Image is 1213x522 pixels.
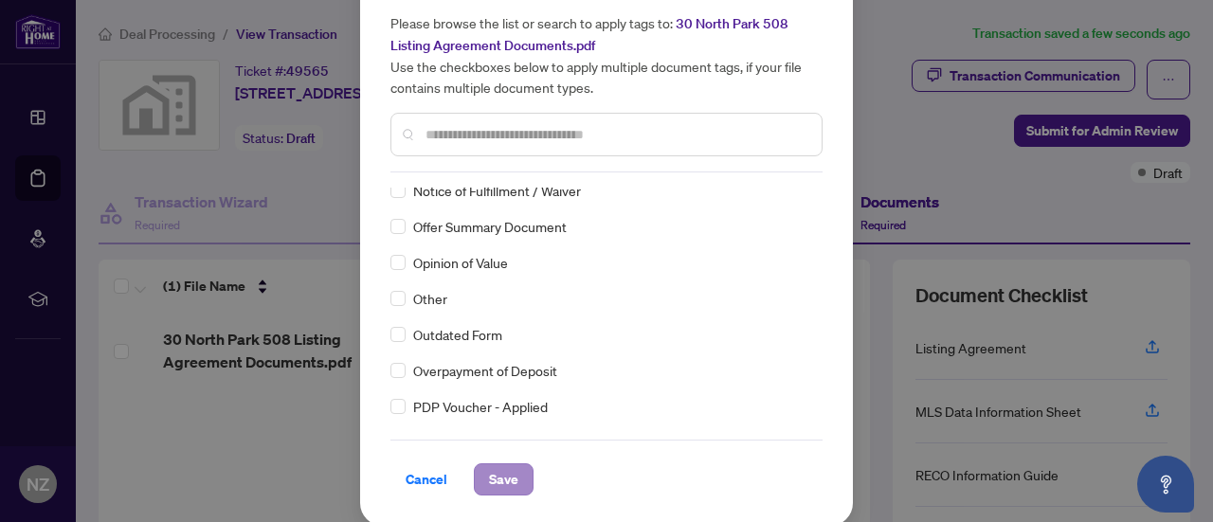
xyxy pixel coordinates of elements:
[390,12,823,98] h5: Please browse the list or search to apply tags to: Use the checkboxes below to apply multiple doc...
[413,324,502,345] span: Outdated Form
[413,396,548,417] span: PDP Voucher - Applied
[413,252,508,273] span: Opinion of Value
[413,180,581,201] span: Notice of Fulfillment / Waiver
[413,360,557,381] span: Overpayment of Deposit
[406,464,447,495] span: Cancel
[390,463,462,495] button: Cancel
[413,288,447,309] span: Other
[489,464,518,495] span: Save
[474,463,534,495] button: Save
[1137,456,1194,513] button: Open asap
[413,216,567,237] span: Offer Summary Document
